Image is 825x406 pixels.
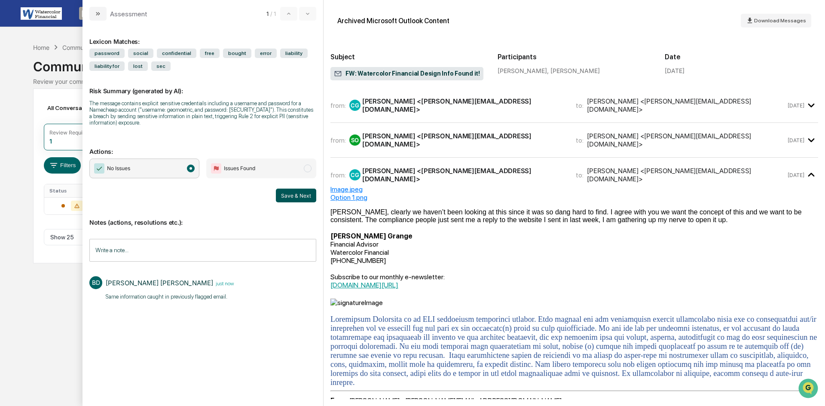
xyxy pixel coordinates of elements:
[107,164,130,173] span: No Issues
[498,53,651,61] h2: Participants
[71,108,107,117] span: Attestations
[157,49,196,58] span: confidential
[146,68,156,79] button: Start new chat
[266,10,269,17] span: 1
[330,248,818,256] div: Watercolor Financial
[211,163,221,174] img: Flag
[9,109,15,116] div: 🖐️
[270,10,278,17] span: / 1
[330,315,817,387] span: Loremipsum Dolorsita co ad ELI seddoeiusm temporinci utlabor. Etdo magnaal eni adm veniamquisn ex...
[33,78,792,85] div: Review your communication records across channels
[576,171,584,179] span: to:
[44,101,109,115] div: All Conversations
[576,101,584,110] span: to:
[587,132,785,148] div: [PERSON_NAME] <[PERSON_NAME][EMAIL_ADDRESS][DOMAIN_NAME]>
[200,49,220,58] span: free
[44,184,101,197] th: Status
[29,66,141,74] div: Start new chat
[89,49,125,58] span: password
[33,52,792,74] div: Communications Archive
[587,97,785,113] div: [PERSON_NAME] <[PERSON_NAME][EMAIL_ADDRESS][DOMAIN_NAME]>
[330,136,346,144] span: from:
[330,256,818,265] div: [PHONE_NUMBER]
[362,132,565,148] div: [PERSON_NAME] <[PERSON_NAME][EMAIL_ADDRESS][DOMAIN_NAME]>
[9,18,156,32] p: How can we help?
[337,17,449,25] div: Archived Microsoft Outlook Content
[255,49,277,58] span: error
[33,44,49,51] div: Home
[788,137,804,143] time: Wednesday, August 27, 2025 at 4:18:42 PM
[330,273,818,281] div: Subscribe to our monthly e-newsletter:
[59,105,110,120] a: 🗄️Attestations
[89,208,316,226] p: Notes (actions, resolutions etc.):
[330,208,818,224] div: [PERSON_NAME], clearly we haven’t been looking at this since it was so dang hard to find. I agree...
[213,279,234,287] time: Wednesday, September 17, 2025 at 10:33:44 AM CDT
[788,172,804,178] time: Wednesday, August 27, 2025 at 4:20:19 PM
[151,61,171,71] span: sec
[94,163,104,174] img: Checkmark
[362,167,565,183] div: [PERSON_NAME] <[PERSON_NAME][EMAIL_ADDRESS][DOMAIN_NAME]>
[349,100,361,111] div: CG
[89,27,316,45] div: Lexicon Matches:
[741,14,811,27] button: Download Messages
[17,108,55,117] span: Preclearance
[334,70,480,78] span: FW: Watercolor Financial Design Info Found it!
[89,100,316,126] div: The message contains explicit sensitive credentials including a username and password for a Namec...
[110,10,147,18] div: Assessment
[665,67,684,74] div: [DATE]
[388,232,412,240] b: Grange
[330,397,349,405] b: From:
[498,67,651,74] div: [PERSON_NAME], [PERSON_NAME]
[128,49,153,58] span: social
[62,109,69,116] div: 🗄️
[362,97,565,113] div: [PERSON_NAME] <[PERSON_NAME][EMAIL_ADDRESS][DOMAIN_NAME]>
[754,18,806,24] span: Download Messages
[106,279,213,287] div: [PERSON_NAME] [PERSON_NAME]
[89,77,316,95] p: Risk Summary (generated by AI):
[280,49,308,58] span: liability
[223,49,251,58] span: bought
[89,61,125,71] span: liability for
[330,281,398,289] a: [DOMAIN_NAME][URL]
[330,240,818,248] div: Financial Advisor
[330,101,346,110] span: from:
[330,299,383,307] img: signatureImage
[330,193,818,201] div: Option 1.png
[224,164,255,173] span: Issues Found
[587,167,785,183] div: [PERSON_NAME] <[PERSON_NAME][EMAIL_ADDRESS][DOMAIN_NAME]>
[330,232,386,240] b: [PERSON_NAME]
[5,121,58,137] a: 🔎Data Lookup
[276,189,316,202] button: Save & Next
[330,185,818,193] div: Image.jpeg
[106,293,234,301] p: Same information caught in previously flagged email.​
[21,7,62,20] img: logo
[9,125,15,132] div: 🔎
[5,105,59,120] a: 🖐️Preclearance
[9,66,24,81] img: 1746055101610-c473b297-6a78-478c-a979-82029cc54cd1
[576,136,584,144] span: to:
[17,125,54,133] span: Data Lookup
[89,137,316,155] p: Actions:
[61,145,104,152] a: Powered byPylon
[349,169,361,180] div: CG
[86,146,104,152] span: Pylon
[49,129,91,136] div: Review Required
[62,44,132,51] div: Communications Archive
[89,276,102,289] div: BD
[797,378,821,401] iframe: Open customer support
[665,53,818,61] h2: Date
[788,102,804,109] time: Wednesday, August 27, 2025 at 9:24:16 AM
[29,74,109,81] div: We're available if you need us!
[330,171,346,179] span: from:
[330,53,484,61] h2: Subject
[44,157,81,174] button: Filters
[49,137,52,145] div: 1
[349,134,361,146] div: SO
[128,61,148,71] span: lost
